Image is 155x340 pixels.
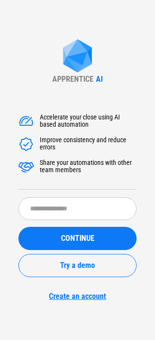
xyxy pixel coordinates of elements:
[18,292,137,301] a: Create an account
[40,114,137,129] div: Accelerate your close using AI based automation
[18,136,34,152] img: Accelerate
[60,262,95,269] span: Try a demo
[18,159,34,175] img: Accelerate
[18,227,137,250] button: CONTINUE
[61,235,94,242] span: CONTINUE
[40,136,137,152] div: Improve consistency and reduce errors
[18,114,34,129] img: Accelerate
[40,159,137,175] div: Share your automations with other team members
[18,254,137,277] button: Try a demo
[52,74,93,84] div: APPRENTICE
[96,74,103,84] div: AI
[58,39,97,74] img: Apprentice AI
